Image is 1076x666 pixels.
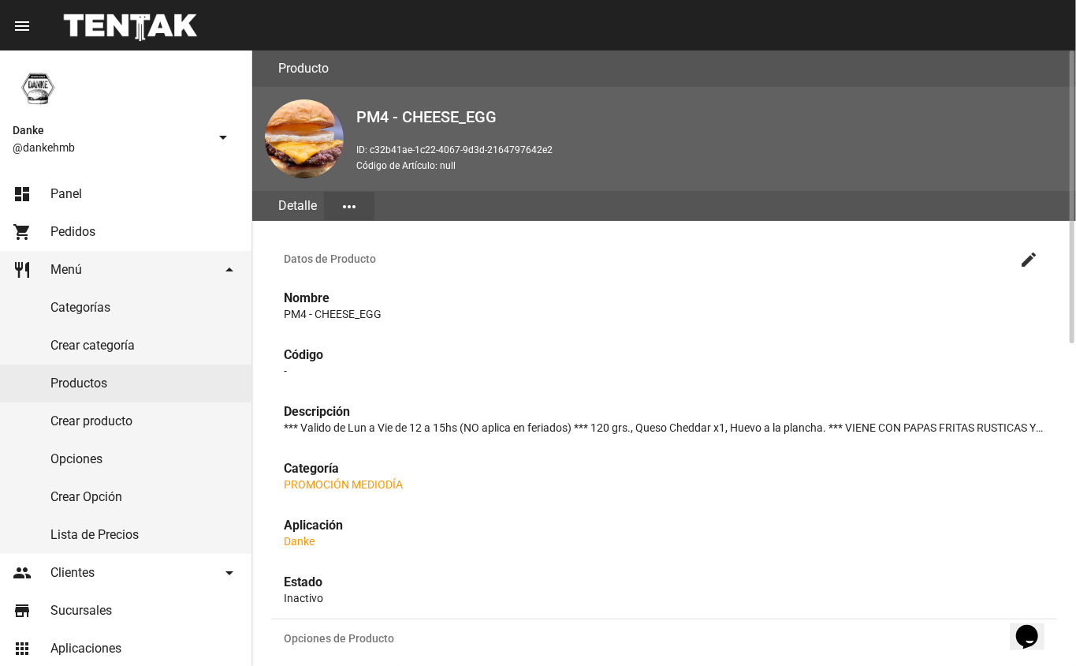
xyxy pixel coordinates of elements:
[284,290,330,305] strong: Nombre
[340,197,359,216] mat-icon: more_horiz
[284,253,1013,265] span: Datos de Producto
[1010,603,1060,650] iframe: chat widget
[284,420,1044,436] p: *** Valido de Lun a Vie de 12 a 15hs (NO aplica en feriados) *** 120 grs., Queso Cheddar x1, Huev...
[13,223,32,241] mat-icon: shopping_cart
[271,191,324,221] div: Detalle
[356,142,1063,158] p: ID: c32b41ae-1c22-4067-9d3d-2164797642e2
[284,404,350,419] strong: Descripción
[284,363,1044,379] p: -
[50,565,95,581] span: Clientes
[284,478,403,491] a: PROMOCIÓN MEDIODÍA
[13,563,32,582] mat-icon: people
[13,185,32,204] mat-icon: dashboard
[13,63,63,114] img: 1d4517d0-56da-456b-81f5-6111ccf01445.png
[356,104,1063,129] h2: PM4 - CHEESE_EGG
[1019,250,1038,269] mat-icon: create
[284,574,322,589] strong: Estado
[214,128,233,147] mat-icon: arrow_drop_down
[284,535,315,548] a: Danke
[13,140,207,155] span: @dankehmb
[13,639,32,658] mat-icon: apps
[284,347,323,362] strong: Código
[265,99,344,178] img: 32798bc7-b8d8-4720-a981-b748d0984708.png
[324,192,374,220] button: Elegir sección
[50,186,82,202] span: Panel
[13,17,32,36] mat-icon: menu
[220,563,239,582] mat-icon: arrow_drop_down
[50,641,121,657] span: Aplicaciones
[284,306,1044,322] p: PM4 - CHEESE_EGG
[284,518,343,533] strong: Aplicación
[356,158,1063,174] p: Código de Artículo: null
[13,260,32,279] mat-icon: restaurant
[284,461,339,476] strong: Categoría
[50,224,95,240] span: Pedidos
[284,632,1013,645] span: Opciones de Producto
[13,121,207,140] span: Danke
[50,262,82,278] span: Menú
[50,603,112,619] span: Sucursales
[13,601,32,620] mat-icon: store
[1013,243,1044,275] button: Editar
[220,260,239,279] mat-icon: arrow_drop_down
[278,58,329,80] h3: Producto
[284,590,1044,606] p: Inactivo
